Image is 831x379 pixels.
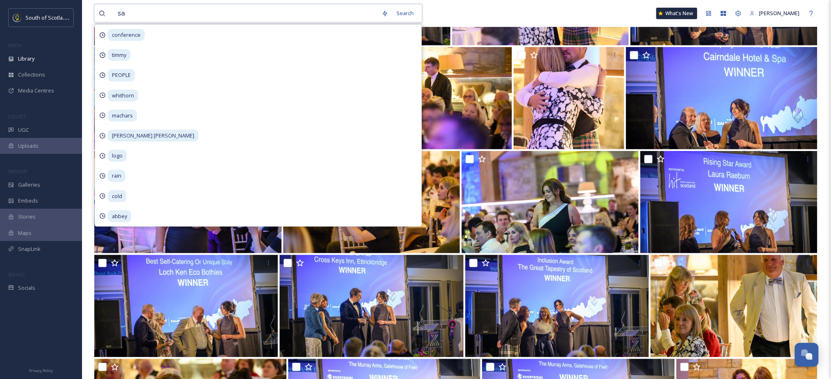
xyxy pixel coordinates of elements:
span: Socials [18,284,35,292]
span: abbey [108,210,131,222]
img: PW_SSDA_Thistle Awards 2025_224-Phil%20Wilkinson%20.JPG [651,255,817,357]
span: timmy [108,49,130,61]
img: PW_SSDA_Thistle Awards 2025_222-Phil%20Wilkinson%20.JPG [465,255,649,357]
span: PEOPLE [108,69,135,81]
span: UGC [18,126,29,134]
img: PW_SSDA_Thistle Awards 2025_227-Phil%20Wilkinson%20.JPG [462,151,639,253]
span: SOCIALS [8,271,25,277]
span: [PERSON_NAME] [PERSON_NAME] [108,130,198,142]
img: PW_SSDA_Thistle Awards 2025_235-Phil%20Wilkinson%20.JPG [514,47,624,149]
input: Search your library [114,5,378,23]
img: PW_SSDA_Thistle Awards 2025_223-Phil%20Wilkinson%20.JPG [280,255,463,357]
span: Stories [18,213,36,221]
img: PW_SSDA_Thistle Awards 2025_230-Phil%20Wilkinson%20.JPG [626,47,817,149]
div: Search [392,5,418,21]
a: What's New [656,8,697,19]
img: PW_SSDA_Thistle Awards 2025_231-Phil%20Wilkinson%20.JPG [94,47,297,149]
img: images.jpeg [13,14,21,22]
span: conference [108,29,145,41]
span: machars [108,110,137,122]
img: PW_SSDA_Thistle Awards 2025_225-Phil%20Wilkinson%20.JPG [94,255,278,357]
span: Privacy Policy [29,368,53,373]
span: Uploads [18,142,39,150]
img: PW_SSDA_Thistle Awards 2025_229-Phil%20Wilkinson%20.JPG [94,151,282,253]
span: whithorn [108,90,138,102]
span: SnapLink [18,245,41,253]
span: COLLECT [8,113,26,120]
span: Embeds [18,197,38,205]
a: Privacy Policy [29,365,53,375]
span: Library [18,55,34,63]
span: WIDGETS [8,168,27,174]
span: Maps [18,229,32,237]
span: rain [108,170,125,182]
span: cold [108,190,126,202]
span: South of Scotland Destination Alliance [25,14,119,21]
img: PW_SSDA_Thistle Awards 2025_228-Phil%20Wilkinson%20.JPG [640,151,817,253]
span: Media Centres [18,87,54,95]
span: [PERSON_NAME] [759,9,800,17]
span: logo [108,150,127,162]
span: MEDIA [8,42,23,48]
span: Galleries [18,181,40,189]
button: Open Chat [795,343,819,367]
a: [PERSON_NAME] [746,5,804,21]
span: Collections [18,71,45,79]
